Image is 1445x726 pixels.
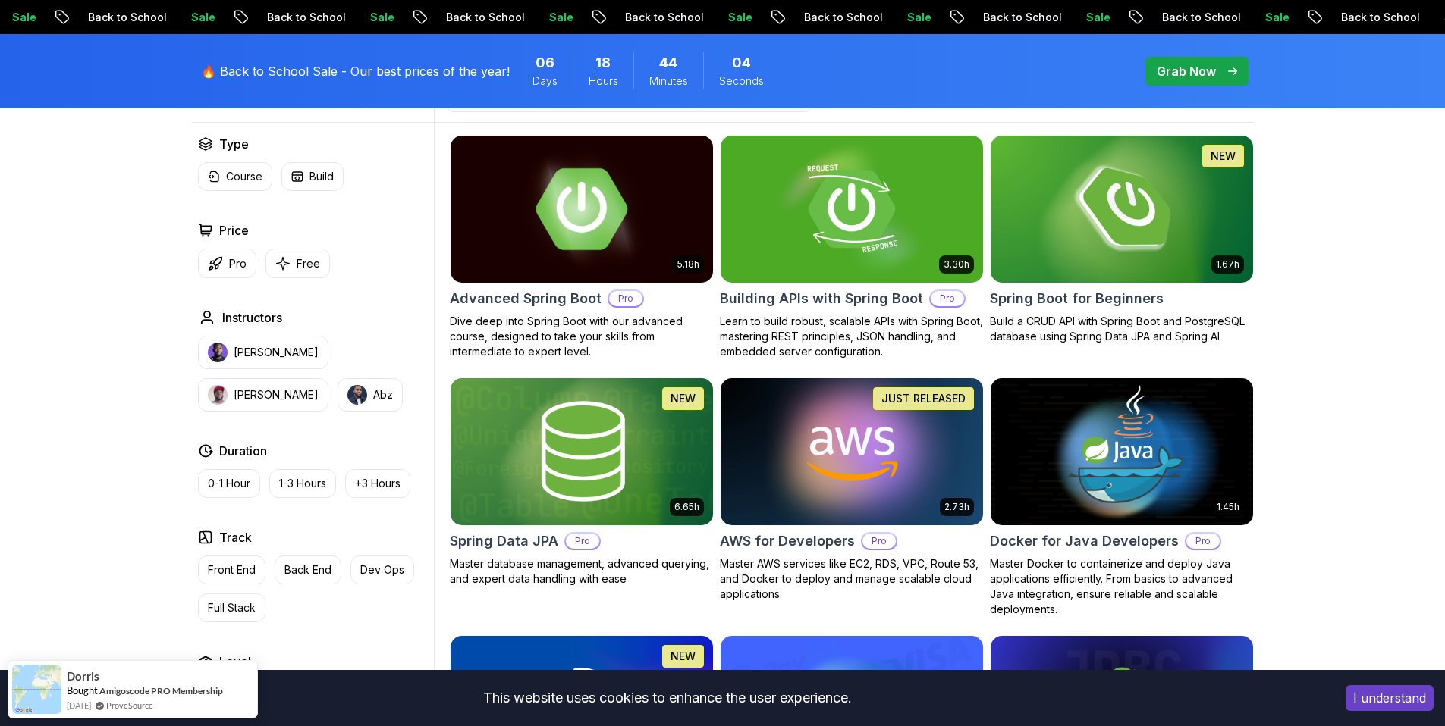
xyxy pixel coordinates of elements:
[297,256,320,271] p: Free
[451,378,713,525] img: Spring Data JPA card
[450,377,714,587] a: Spring Data JPA card6.65hNEWSpring Data JPAProMaster database management, advanced querying, and ...
[350,555,414,584] button: Dev Ops
[881,391,966,406] p: JUST RELEASED
[279,476,326,491] p: 1-3 Hours
[671,649,696,664] p: NEW
[355,476,401,491] p: +3 Hours
[67,670,99,683] span: Dorris
[198,378,328,412] button: instructor img[PERSON_NAME]
[720,135,984,359] a: Building APIs with Spring Boot card3.30hBuilding APIs with Spring BootProLearn to build robust, s...
[1073,10,1121,25] p: Sale
[265,249,330,278] button: Free
[719,74,764,89] span: Seconds
[253,10,357,25] p: Back to School
[536,52,554,74] span: 6 Days
[991,136,1253,283] img: Spring Boot for Beginners card
[347,385,367,405] img: instructor img
[198,249,256,278] button: Pro
[360,562,404,577] p: Dev Ops
[219,221,249,239] h2: Price
[566,534,599,549] p: Pro
[659,52,677,74] span: 44 Minutes
[208,385,228,405] img: instructor img
[450,556,714,587] p: Master database management, advanced querying, and expert data handling with ease
[990,314,1254,344] p: Build a CRUD API with Spring Boot and PostgreSQL database using Spring Data JPA and Spring AI
[674,501,699,513] p: 6.65h
[671,391,696,406] p: NEW
[732,52,751,74] span: 4 Seconds
[790,10,894,25] p: Back to School
[275,555,341,584] button: Back End
[208,600,256,615] p: Full Stack
[432,10,536,25] p: Back to School
[198,555,265,584] button: Front End
[338,378,403,412] button: instructor imgAbz
[219,135,249,153] h2: Type
[12,665,61,714] img: provesource social proof notification image
[1252,10,1300,25] p: Sale
[677,258,699,271] p: 5.18h
[74,10,177,25] p: Back to School
[944,258,969,271] p: 3.30h
[99,685,223,696] a: Amigoscode PRO Membership
[226,169,262,184] p: Course
[1157,62,1216,80] p: Grab Now
[11,681,1323,715] div: This website uses cookies to enhance the user experience.
[1346,685,1434,711] button: Accept cookies
[269,469,336,498] button: 1-3 Hours
[990,377,1254,617] a: Docker for Java Developers card1.45hDocker for Java DevelopersProMaster Docker to containerize an...
[715,10,763,25] p: Sale
[450,288,602,309] h2: Advanced Spring Boot
[1148,10,1252,25] p: Back to School
[720,556,984,602] p: Master AWS services like EC2, RDS, VPC, Route 53, and Docker to deploy and manage scalable cloud ...
[611,10,715,25] p: Back to School
[450,530,558,552] h2: Spring Data JPA
[991,378,1253,525] img: Docker for Java Developers card
[444,132,719,286] img: Advanced Spring Boot card
[894,10,942,25] p: Sale
[720,314,984,359] p: Learn to build robust, scalable APIs with Spring Boot, mastering REST principles, JSON handling, ...
[198,162,272,191] button: Course
[229,256,247,271] p: Pro
[67,699,91,712] span: [DATE]
[990,135,1254,344] a: Spring Boot for Beginners card1.67hNEWSpring Boot for BeginnersBuild a CRUD API with Spring Boot ...
[990,530,1179,552] h2: Docker for Java Developers
[201,62,510,80] p: 🔥 Back to School Sale - Our best prices of the year!
[208,476,250,491] p: 0-1 Hour
[862,534,896,549] p: Pro
[345,469,410,498] button: +3 Hours
[450,135,714,359] a: Advanced Spring Boot card5.18hAdvanced Spring BootProDive deep into Spring Boot with our advanced...
[931,291,964,306] p: Pro
[222,308,282,327] h2: Instructors
[177,10,226,25] p: Sale
[309,169,334,184] p: Build
[1217,501,1239,513] p: 1.45h
[595,52,611,74] span: 18 Hours
[198,469,260,498] button: 0-1 Hour
[990,556,1254,617] p: Master Docker to containerize and deploy Java applications efficiently. From basics to advanced J...
[67,684,98,696] span: Bought
[1211,149,1236,164] p: NEW
[373,387,393,402] p: Abz
[198,336,328,369] button: instructor img[PERSON_NAME]
[219,528,252,546] h2: Track
[720,377,984,602] a: AWS for Developers card2.73hJUST RELEASEDAWS for DevelopersProMaster AWS services like EC2, RDS, ...
[649,74,688,89] span: Minutes
[106,699,153,712] a: ProveSource
[1216,258,1239,271] p: 1.67h
[219,442,267,460] h2: Duration
[1186,534,1220,549] p: Pro
[357,10,405,25] p: Sale
[720,288,923,309] h2: Building APIs with Spring Boot
[234,345,319,360] p: [PERSON_NAME]
[969,10,1073,25] p: Back to School
[720,530,855,552] h2: AWS for Developers
[208,343,228,362] img: instructor img
[990,288,1164,309] h2: Spring Boot for Beginners
[284,562,331,577] p: Back End
[721,378,983,525] img: AWS for Developers card
[281,162,344,191] button: Build
[721,136,983,283] img: Building APIs with Spring Boot card
[609,291,642,306] p: Pro
[198,593,265,622] button: Full Stack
